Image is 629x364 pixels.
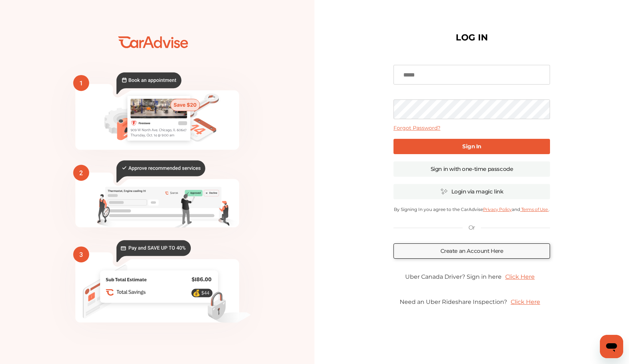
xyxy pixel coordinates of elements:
[520,207,549,212] a: Terms of Use
[468,224,475,232] p: Or
[405,273,502,280] span: Uber Canada Driver? Sign in here
[456,34,488,41] h1: LOG IN
[393,139,550,154] a: Sign In
[393,184,550,199] a: Login via magic link
[393,161,550,177] a: Sign in with one-time passcode
[193,289,201,297] text: 💰
[393,243,550,259] a: Create an Account Here
[400,298,507,305] span: Need an Uber Rideshare Inspection?
[483,207,512,212] a: Privacy Policy
[393,207,550,212] p: By Signing In you agree to the CarAdvise and .
[507,295,544,309] a: Click Here
[393,125,440,131] a: Forgot Password?
[462,143,481,150] b: Sign In
[502,270,538,284] a: Click Here
[600,335,623,358] iframe: Button to launch messaging window
[440,188,448,195] img: magic_icon.32c66aac.svg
